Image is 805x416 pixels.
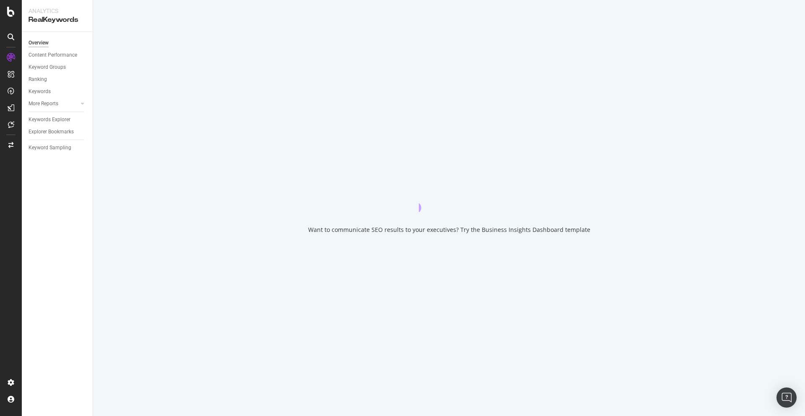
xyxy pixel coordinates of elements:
[29,39,87,47] a: Overview
[29,99,78,108] a: More Reports
[29,51,87,60] a: Content Performance
[29,7,86,15] div: Analytics
[29,87,51,96] div: Keywords
[29,75,87,84] a: Ranking
[29,51,77,60] div: Content Performance
[29,115,87,124] a: Keywords Explorer
[308,226,590,234] div: Want to communicate SEO results to your executives? Try the Business Insights Dashboard template
[29,63,87,72] a: Keyword Groups
[29,115,70,124] div: Keywords Explorer
[29,143,87,152] a: Keyword Sampling
[29,87,87,96] a: Keywords
[419,182,479,212] div: animation
[29,39,49,47] div: Overview
[776,387,797,408] div: Open Intercom Messenger
[29,15,86,25] div: RealKeywords
[29,143,71,152] div: Keyword Sampling
[29,75,47,84] div: Ranking
[29,127,87,136] a: Explorer Bookmarks
[29,127,74,136] div: Explorer Bookmarks
[29,99,58,108] div: More Reports
[29,63,66,72] div: Keyword Groups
